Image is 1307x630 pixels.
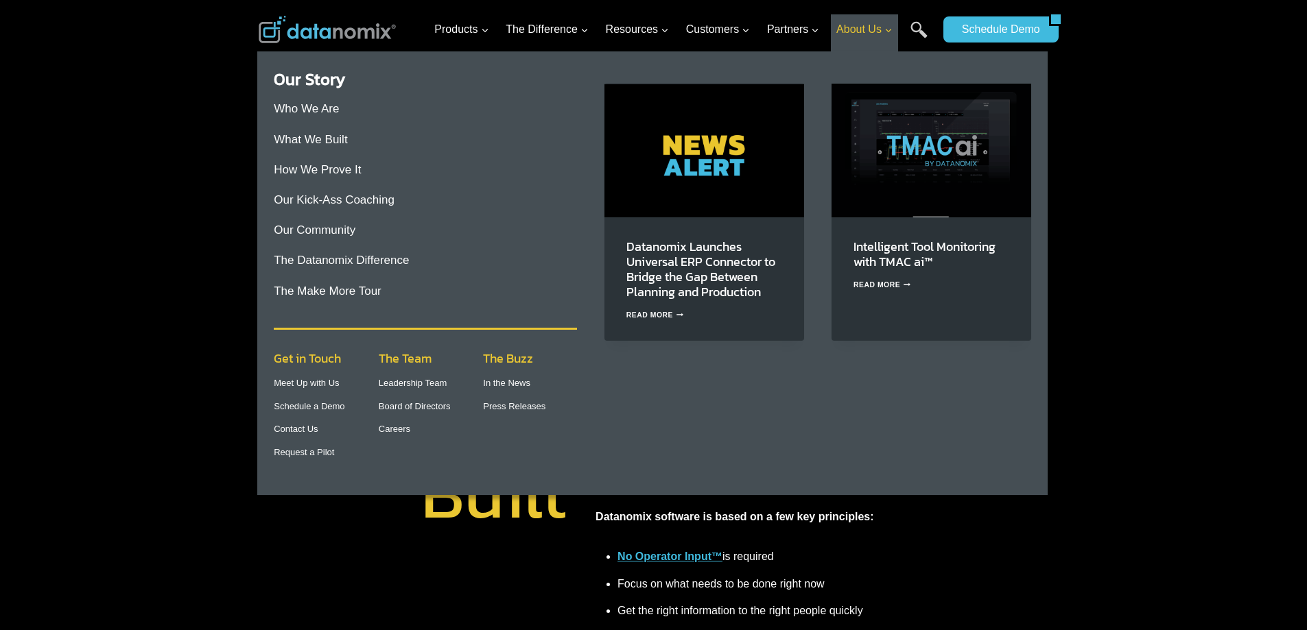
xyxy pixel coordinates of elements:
a: No Operator Input™ [617,550,722,562]
a: Leadership Team [379,378,447,388]
span: About Us [836,21,893,38]
a: Request a Pilot [274,447,334,457]
li: Focus on what needs to be done right now [617,570,1032,598]
a: What We Built [274,133,347,146]
span: Customers [686,21,750,38]
a: Contact Us [274,424,318,434]
a: In the News [483,378,530,388]
a: Careers [379,424,410,434]
a: Our Community [274,223,355,237]
a: Who We Are [274,102,339,115]
a: Our Story [274,67,345,91]
span: The Team [379,349,432,367]
img: Datanomix [259,16,396,43]
a: The Datanomix Difference [274,254,409,267]
span: Get in Touch [274,349,341,367]
span: The Buzz [483,349,533,367]
a: Intelligent Tool Monitoring with TMAC ai™ [853,237,996,271]
span: The Difference [506,21,589,38]
li: Get the right information to the right people quickly [617,597,1032,625]
h1: What We Built [275,401,567,524]
span: Products [434,21,488,38]
a: Datanomix Launches Universal ERP Connector to Bridge the Gap Between Planning and Production [626,237,775,301]
li: is required [617,548,1032,570]
strong: Datanomix software is based on a few key principles: [596,511,873,522]
a: Board of Directors [379,401,451,411]
a: Schedule a Demo [274,401,344,411]
a: The Make More Tour [274,284,381,298]
a: Search [910,21,928,52]
nav: Primary Navigation [429,8,937,52]
a: How We Prove It [274,163,361,176]
a: Our Kick-Ass Coaching [274,193,395,206]
img: Intelligent Tool Monitoring with TMAC ai™ [832,84,1031,217]
img: Datanomix News Alert [604,84,804,217]
a: Read More [626,311,684,319]
span: Partners [767,21,819,38]
span: Resources [606,21,669,38]
a: Meet Up with Us [274,378,339,388]
a: Schedule Demo [943,16,1049,43]
a: Press Releases [483,401,545,411]
a: Read More [853,281,911,289]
